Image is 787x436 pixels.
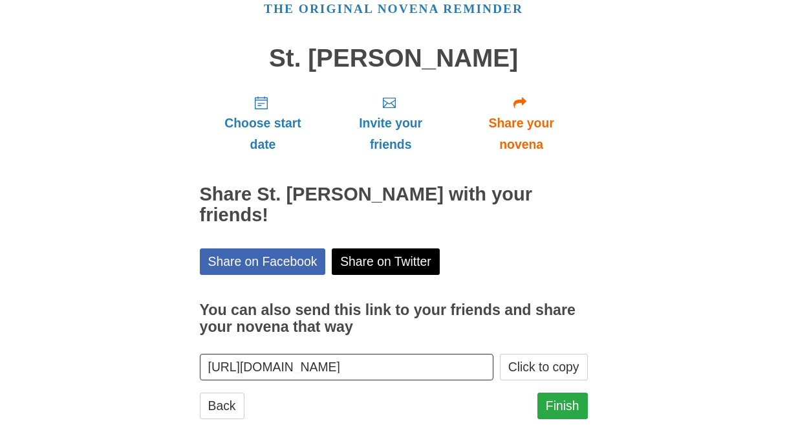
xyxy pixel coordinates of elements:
[200,302,588,335] h3: You can also send this link to your friends and share your novena that way
[213,113,314,155] span: Choose start date
[200,248,326,275] a: Share on Facebook
[200,45,588,72] h1: St. [PERSON_NAME]
[326,85,455,162] a: Invite your friends
[332,248,440,275] a: Share on Twitter
[537,393,588,419] a: Finish
[468,113,575,155] span: Share your novena
[200,85,327,162] a: Choose start date
[339,113,442,155] span: Invite your friends
[200,393,244,419] a: Back
[264,2,523,16] a: The original novena reminder
[455,85,588,162] a: Share your novena
[200,184,588,226] h2: Share St. [PERSON_NAME] with your friends!
[500,354,588,380] button: Click to copy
